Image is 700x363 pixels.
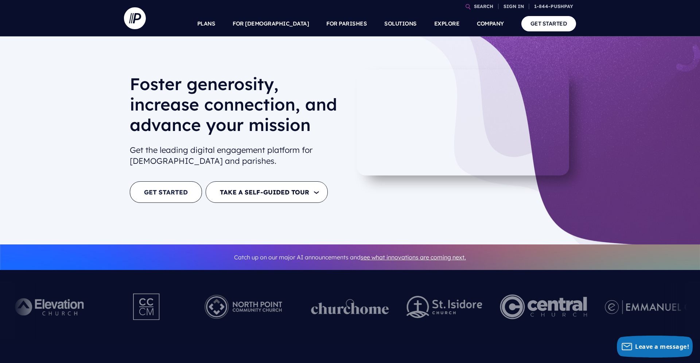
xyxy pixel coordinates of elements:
a: see what innovations are coming next. [361,254,466,261]
img: Central Church Henderson NV [500,287,587,327]
a: FOR [DEMOGRAPHIC_DATA] [233,11,309,36]
h1: Foster generosity, increase connection, and advance your mission [130,74,344,141]
img: Pushpay_Logo__Elevation [0,287,101,327]
img: Pushpay_Logo__NorthPoint [193,287,293,327]
h2: Get the leading digital engagement platform for [DEMOGRAPHIC_DATA] and parishes. [130,142,344,170]
img: pp_logos_1 [311,299,389,314]
button: Leave a message! [617,336,693,358]
a: GET STARTED [521,16,576,31]
a: FOR PARISHES [326,11,367,36]
img: pp_logos_2 [407,296,482,318]
span: Leave a message! [635,343,689,351]
a: GET STARTED [130,181,202,203]
img: Pushpay_Logo__CCM [118,287,176,327]
a: COMPANY [477,11,504,36]
p: Catch up on our major AI announcements and [130,249,570,266]
button: TAKE A SELF-GUIDED TOUR [206,181,328,203]
a: PLANS [197,11,215,36]
a: SOLUTIONS [384,11,417,36]
a: EXPLORE [434,11,460,36]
